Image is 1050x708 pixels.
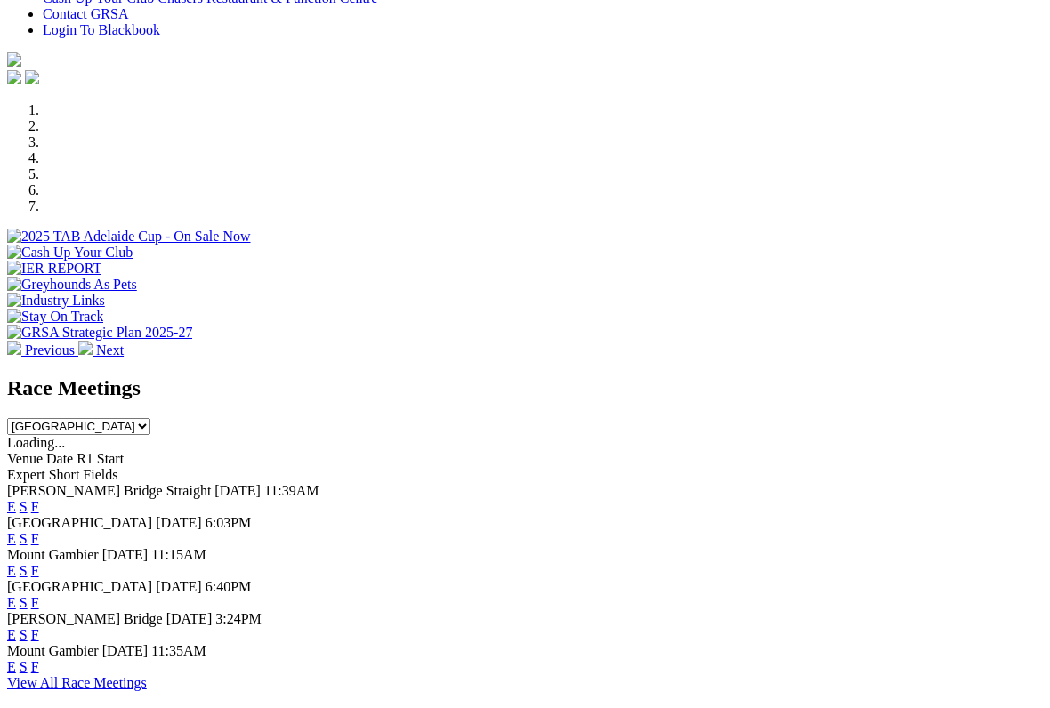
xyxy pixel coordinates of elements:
img: Industry Links [7,293,105,309]
a: F [31,595,39,610]
span: 11:15AM [151,547,206,562]
a: Previous [7,342,78,358]
a: F [31,563,39,578]
a: E [7,499,16,514]
img: chevron-left-pager-white.svg [7,341,21,355]
span: [DATE] [166,611,213,626]
span: 6:40PM [206,579,252,594]
span: Previous [25,342,75,358]
img: Cash Up Your Club [7,245,133,261]
img: twitter.svg [25,70,39,84]
span: [DATE] [156,515,202,530]
span: [GEOGRAPHIC_DATA] [7,579,152,594]
span: 6:03PM [206,515,252,530]
span: [DATE] [102,547,149,562]
a: E [7,595,16,610]
span: [DATE] [214,483,261,498]
a: F [31,531,39,546]
a: F [31,627,39,642]
span: Short [49,467,80,482]
img: Greyhounds As Pets [7,277,137,293]
img: facebook.svg [7,70,21,84]
span: [PERSON_NAME] Bridge [7,611,163,626]
span: Mount Gambier [7,547,99,562]
a: Contact GRSA [43,6,128,21]
span: [DATE] [102,643,149,658]
img: chevron-right-pager-white.svg [78,341,93,355]
a: E [7,563,16,578]
span: Loading... [7,435,65,450]
img: Stay On Track [7,309,103,325]
span: 11:39AM [264,483,319,498]
a: View All Race Meetings [7,675,147,690]
img: 2025 TAB Adelaide Cup - On Sale Now [7,229,251,245]
span: Next [96,342,124,358]
a: E [7,531,16,546]
span: 11:35AM [151,643,206,658]
a: S [20,531,28,546]
a: S [20,595,28,610]
a: Next [78,342,124,358]
span: [DATE] [156,579,202,594]
span: R1 Start [77,451,124,466]
a: F [31,499,39,514]
img: IER REPORT [7,261,101,277]
a: S [20,627,28,642]
span: [GEOGRAPHIC_DATA] [7,515,152,530]
img: GRSA Strategic Plan 2025-27 [7,325,192,341]
span: Fields [83,467,117,482]
a: F [31,659,39,674]
h2: Race Meetings [7,376,1043,400]
img: logo-grsa-white.png [7,52,21,67]
a: S [20,659,28,674]
span: Expert [7,467,45,482]
span: Date [46,451,73,466]
a: Login To Blackbook [43,22,160,37]
span: 3:24PM [215,611,262,626]
span: [PERSON_NAME] Bridge Straight [7,483,211,498]
span: Mount Gambier [7,643,99,658]
a: S [20,563,28,578]
a: S [20,499,28,514]
a: E [7,659,16,674]
a: E [7,627,16,642]
span: Venue [7,451,43,466]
